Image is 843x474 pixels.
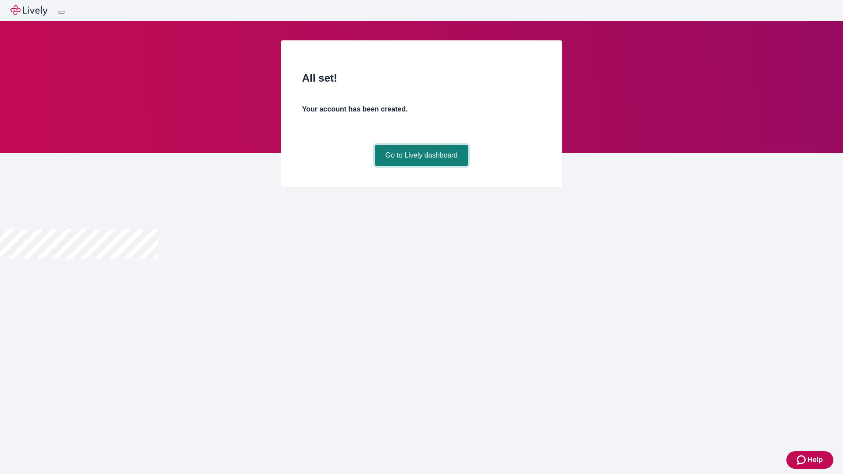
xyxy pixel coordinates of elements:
h2: All set! [302,70,541,86]
svg: Zendesk support icon [797,455,807,465]
button: Zendesk support iconHelp [786,451,833,469]
a: Go to Lively dashboard [375,145,468,166]
img: Lively [11,5,47,16]
h4: Your account has been created. [302,104,541,115]
button: Log out [58,11,65,14]
span: Help [807,455,823,465]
